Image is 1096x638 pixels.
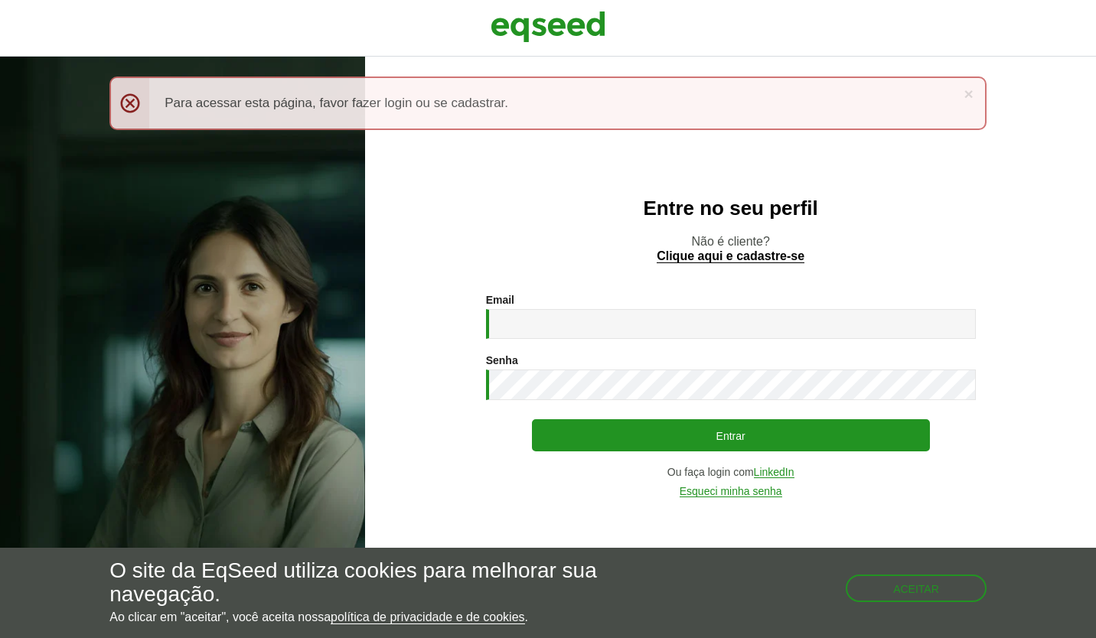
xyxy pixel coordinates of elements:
[486,467,976,478] div: Ou faça login com
[109,559,635,607] h5: O site da EqSeed utiliza cookies para melhorar sua navegação.
[846,575,987,602] button: Aceitar
[331,611,525,624] a: política de privacidade e de cookies
[109,610,635,624] p: Ao clicar em "aceitar", você aceita nossa .
[491,8,605,46] img: EqSeed Logo
[396,197,1065,220] h2: Entre no seu perfil
[532,419,930,451] button: Entrar
[964,86,974,102] a: ×
[396,234,1065,263] p: Não é cliente?
[754,467,794,478] a: LinkedIn
[680,486,782,497] a: Esqueci minha senha
[486,355,518,366] label: Senha
[486,295,514,305] label: Email
[109,76,987,130] div: Para acessar esta página, favor fazer login ou se cadastrar.
[657,250,804,263] a: Clique aqui e cadastre-se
